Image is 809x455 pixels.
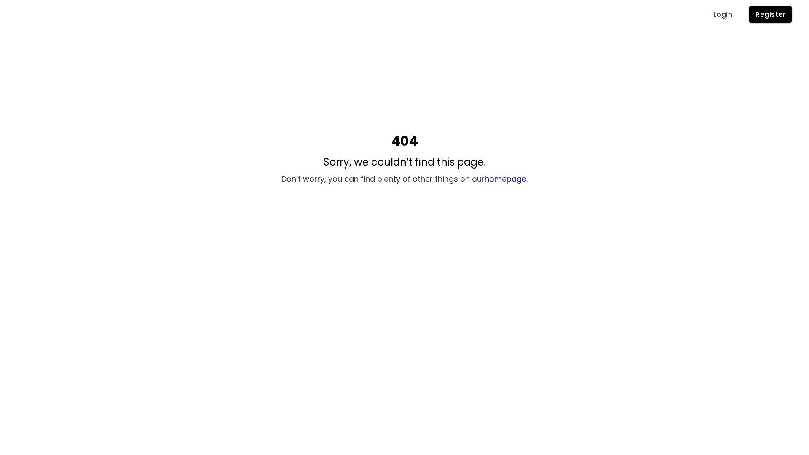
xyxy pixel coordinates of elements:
a: homepage [485,234,526,245]
button: Register [749,6,792,23]
a: Login [709,6,736,23]
p: Don’t worry, you can find plenty of other things on our . [281,234,528,245]
span: Register [755,10,785,19]
p: Sorry, we couldn’t find this page. [324,215,486,230]
h1: 404 [391,192,418,212]
span: Login [713,10,733,19]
